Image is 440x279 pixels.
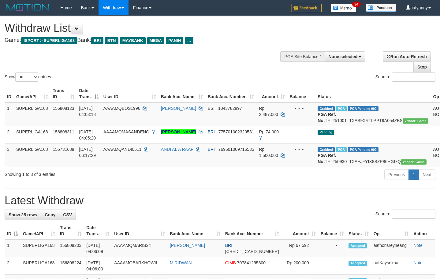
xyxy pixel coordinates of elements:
span: Copy [45,212,55,217]
span: PANIN [166,37,183,44]
div: PGA Site Balance / [280,51,324,62]
span: Copy 1043782897 to clipboard [218,106,242,111]
th: Amount: activate to sort column ascending [256,85,287,102]
td: Rp 200,000 [282,257,318,275]
td: SUPERLIGA168 [21,240,58,257]
th: Balance [287,85,315,102]
td: 2 [5,126,14,143]
b: PGA Ref. No: [318,112,336,123]
span: Grabbed [318,147,335,152]
div: - - - [290,105,313,111]
button: None selected [325,51,365,62]
div: Showing 1 to 3 of 3 entries [5,169,179,177]
img: panduan.png [366,4,396,12]
td: SUPERLIGA168 [14,102,50,126]
th: Bank Acc. Number: activate to sort column ascending [205,85,257,102]
h1: Withdraw List [5,22,287,34]
span: Rp 1.500.000 [259,147,278,158]
span: BRI [208,147,215,152]
th: Amount: activate to sort column ascending [282,222,318,240]
span: Vendor URL: https://trx31.1velocity.biz [401,159,427,165]
span: Grabbed [318,106,335,111]
img: Button%20Memo.svg [331,4,356,12]
span: Copy 775701002320531 to clipboard [218,129,254,134]
span: 156731688 [53,147,74,152]
span: BRI [208,129,215,134]
span: Show 25 rows [9,212,37,217]
td: AAAAMQMARIS24 [112,240,167,257]
a: [PERSON_NAME] [161,129,196,134]
span: [DATE] 06:17:29 [79,147,96,158]
span: AAAAMQBOS1996 [103,106,140,111]
span: Copy 769501009716535 to clipboard [218,147,254,152]
select: Showentries [15,73,38,82]
th: Status [315,85,431,102]
th: Game/API: activate to sort column ascending [21,222,58,240]
th: ID [5,85,14,102]
span: Marked by aafnonsreyleab [336,106,347,111]
span: None selected [329,54,358,59]
span: 156808311 [53,129,74,134]
span: BRI [225,243,232,248]
a: CSV [59,210,76,220]
label: Search: [375,73,435,82]
th: Trans ID: activate to sort column ascending [58,222,84,240]
span: ... [185,37,193,44]
span: Copy 707841295300 to clipboard [237,260,266,265]
span: Copy 662401026782531 to clipboard [225,249,279,254]
span: PGA Pending [348,106,378,111]
td: SUPERLIGA168 [14,143,50,167]
th: User ID: activate to sort column ascending [112,222,167,240]
span: BTN [105,37,118,44]
td: TF_250930_TXAEJFYIX8SZP86HGI7Q [315,143,431,167]
span: 34 [352,2,360,7]
th: User ID: activate to sort column ascending [101,85,158,102]
td: [DATE] 04:06:09 [84,240,112,257]
td: 156808203 [58,240,84,257]
a: [PERSON_NAME] [161,106,196,111]
td: TF_251001_TXAS9XRTLPPT9A054ZBS [315,102,431,126]
a: Next [419,169,435,180]
th: Trans ID: activate to sort column ascending [50,85,77,102]
span: AAAAMQANDI0511 [103,147,142,152]
div: - - - [290,129,313,135]
img: Feedback.jpg [291,4,322,12]
span: 156808123 [53,106,74,111]
a: Previous [384,169,409,180]
h1: Latest Withdraw [5,195,435,207]
td: - [318,257,346,275]
span: [DATE] 04:03:18 [79,106,96,117]
span: Pending [318,130,334,135]
span: Marked by aafromsomean [336,147,347,152]
td: SUPERLIGA168 [21,257,58,275]
th: Balance: activate to sort column ascending [318,222,346,240]
td: aafhonsreyneang [371,240,411,257]
a: Copy [41,210,59,220]
span: MEGA [147,37,165,44]
span: [DATE] 04:05:20 [79,129,96,140]
td: [DATE] 04:06:00 [84,257,112,275]
span: Vendor URL: https://trx31.1velocity.biz [403,118,428,124]
a: Show 25 rows [5,210,41,220]
th: Game/API: activate to sort column ascending [14,85,50,102]
a: M RIDWAN [170,260,192,265]
th: Bank Acc. Name: activate to sort column ascending [167,222,223,240]
span: MAYBANK [120,37,146,44]
th: Bank Acc. Name: activate to sort column ascending [158,85,205,102]
a: Stop [413,62,431,72]
td: SUPERLIGA168 [14,126,50,143]
label: Show entries [5,73,51,82]
td: Rp 67,592 [282,240,318,257]
a: Note [413,260,423,265]
td: 2 [5,257,21,275]
th: Action [411,222,435,240]
a: Note [413,243,423,248]
span: Rp 74.000 [259,129,279,134]
img: MOTION_logo.png [5,3,51,12]
b: PGA Ref. No: [318,153,336,164]
th: ID: activate to sort column descending [5,222,21,240]
span: BSI [208,106,215,111]
td: 156808224 [58,257,84,275]
a: Run Auto-Refresh [383,51,431,62]
span: AAAAMQMASANDENG [103,129,149,134]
